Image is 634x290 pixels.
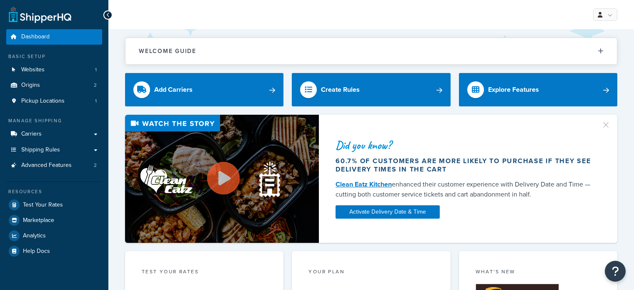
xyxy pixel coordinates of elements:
span: Marketplace [23,217,54,224]
div: What's New [476,268,601,277]
a: Marketplace [6,213,102,228]
li: Websites [6,62,102,78]
h2: Welcome Guide [139,48,196,54]
div: Explore Features [488,84,539,96]
span: Websites [21,66,45,73]
a: Explore Features [459,73,617,106]
div: Add Carriers [154,84,193,96]
a: Origins2 [6,78,102,93]
span: 2 [94,162,97,169]
div: Test your rates [142,268,267,277]
span: Test Your Rates [23,202,63,209]
span: 2 [94,82,97,89]
a: Shipping Rules [6,142,102,158]
a: Test Your Rates [6,197,102,212]
a: Carriers [6,126,102,142]
li: Origins [6,78,102,93]
span: Analytics [23,232,46,240]
a: Activate Delivery Date & Time [336,205,440,219]
a: Websites1 [6,62,102,78]
a: Analytics [6,228,102,243]
a: Create Rules [292,73,450,106]
a: Pickup Locations1 [6,93,102,109]
span: Pickup Locations [21,98,65,105]
a: Help Docs [6,244,102,259]
div: Basic Setup [6,53,102,60]
span: Help Docs [23,248,50,255]
div: Resources [6,188,102,195]
span: Origins [21,82,40,89]
a: Add Carriers [125,73,283,106]
li: Advanced Features [6,158,102,173]
span: 1 [95,98,97,105]
div: Your Plan [308,268,434,277]
button: Open Resource Center [605,261,626,282]
button: Welcome Guide [125,38,617,64]
div: 60.7% of customers are more likely to purchase if they see delivery times in the cart [336,157,594,174]
li: Pickup Locations [6,93,102,109]
span: Dashboard [21,33,50,40]
span: Advanced Features [21,162,72,169]
div: Manage Shipping [6,117,102,124]
span: Shipping Rules [21,146,60,154]
span: Carriers [21,131,42,138]
div: Create Rules [321,84,360,96]
span: 1 [95,66,97,73]
a: Advanced Features2 [6,158,102,173]
div: enhanced their customer experience with Delivery Date and Time — cutting both customer service ti... [336,179,594,199]
div: Did you know? [336,139,594,151]
a: Dashboard [6,29,102,45]
img: Video thumbnail [125,115,319,243]
a: Clean Eatz Kitchen [336,179,392,189]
